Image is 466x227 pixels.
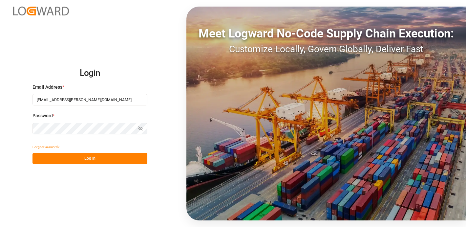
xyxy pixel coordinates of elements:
[186,42,466,56] div: Customize Locally, Govern Globally, Deliver Fast
[32,141,59,153] button: Forgot Password?
[32,63,147,84] h2: Login
[13,7,69,15] img: Logward_new_orange.png
[32,94,147,105] input: Enter your email
[32,84,62,91] span: Email Address
[32,112,53,119] span: Password
[186,25,466,42] div: Meet Logward No-Code Supply Chain Execution:
[32,153,147,164] button: Log In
